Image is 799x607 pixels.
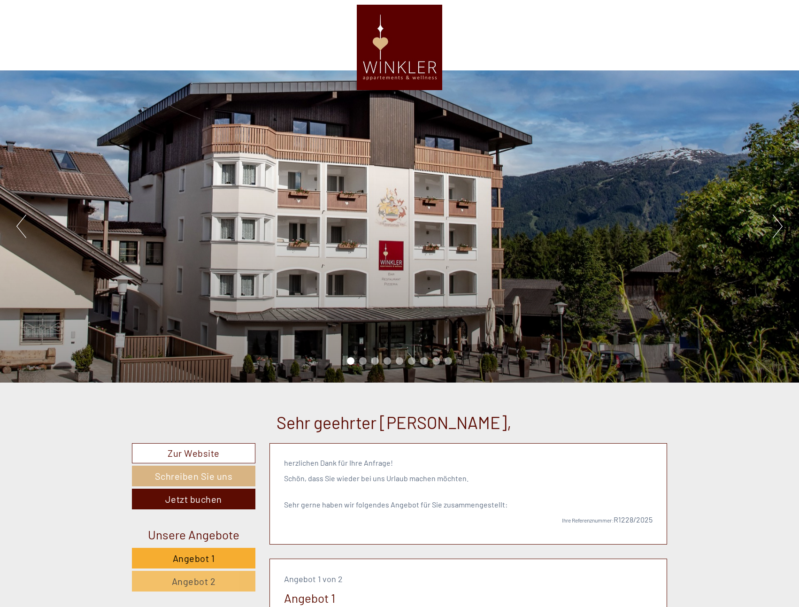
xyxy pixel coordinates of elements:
a: Zur Website [132,443,255,463]
p: R1228/2025 [284,515,653,525]
div: Angebot 1 [284,589,335,607]
h1: Sehr geehrter [PERSON_NAME], [277,413,512,432]
span: Angebot 2 [172,576,216,587]
p: herzlichen Dank für Ihre Anfrage! [284,458,653,469]
span: Angebot 1 von 2 [284,574,343,584]
button: Next [773,215,783,238]
button: Previous [16,215,26,238]
div: Unsere Angebote [132,526,255,543]
span: Ihre Referenznummer: [562,517,614,523]
p: Sehr gerne haben wir folgendes Angebot für Sie zusammengestellt: [284,489,653,510]
a: Jetzt buchen [132,489,255,509]
a: Schreiben Sie uns [132,466,255,486]
p: Schön, dass Sie wieder bei uns Urlaub machen möchten. [284,473,653,484]
span: Angebot 1 [173,553,215,564]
